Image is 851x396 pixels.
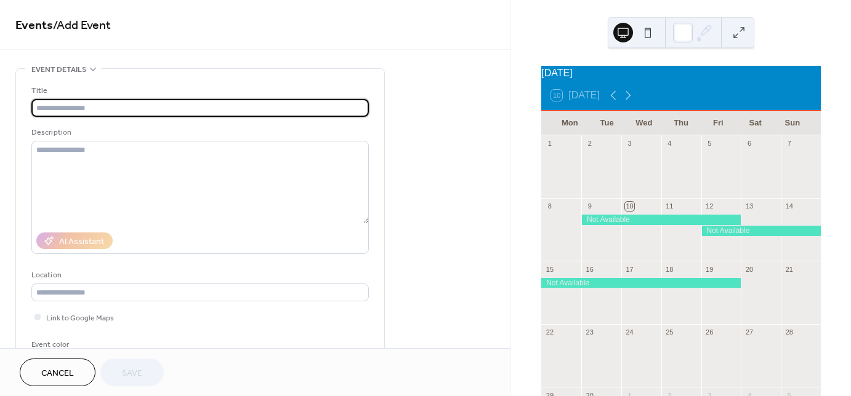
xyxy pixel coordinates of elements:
div: Mon [551,111,588,135]
div: 9 [585,202,594,211]
div: Fri [700,111,736,135]
div: Event color [31,338,124,351]
div: 21 [784,264,794,274]
div: Tue [588,111,625,135]
div: 18 [665,264,674,274]
div: 1 [545,139,554,148]
button: Cancel [20,358,95,386]
span: / Add Event [53,14,111,38]
div: Location [31,269,366,282]
div: [DATE] [541,66,821,81]
div: Description [31,126,366,139]
div: 15 [545,264,554,274]
div: 24 [625,328,634,337]
div: Sun [774,111,811,135]
div: Not Available [581,215,741,225]
div: 17 [625,264,634,274]
div: 4 [665,139,674,148]
div: Sat [736,111,773,135]
div: 10 [625,202,634,211]
div: 28 [784,328,794,337]
div: 6 [744,139,754,148]
div: 25 [665,328,674,337]
div: Not Available [701,226,821,236]
div: 20 [744,264,754,274]
div: 12 [705,202,714,211]
div: 2 [585,139,594,148]
div: Title [31,84,366,97]
span: Cancel [41,367,74,380]
div: 13 [744,202,754,211]
div: 27 [744,328,754,337]
div: 3 [625,139,634,148]
a: Events [15,14,53,38]
span: Event details [31,63,86,76]
div: 14 [784,202,794,211]
div: Not Available [541,278,741,288]
div: Wed [626,111,663,135]
div: 5 [705,139,714,148]
div: 23 [585,328,594,337]
div: 26 [705,328,714,337]
div: 22 [545,328,554,337]
div: Thu [663,111,700,135]
div: 8 [545,202,554,211]
div: 7 [784,139,794,148]
div: 16 [585,264,594,274]
div: 11 [665,202,674,211]
span: Link to Google Maps [46,312,114,325]
div: 19 [705,264,714,274]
